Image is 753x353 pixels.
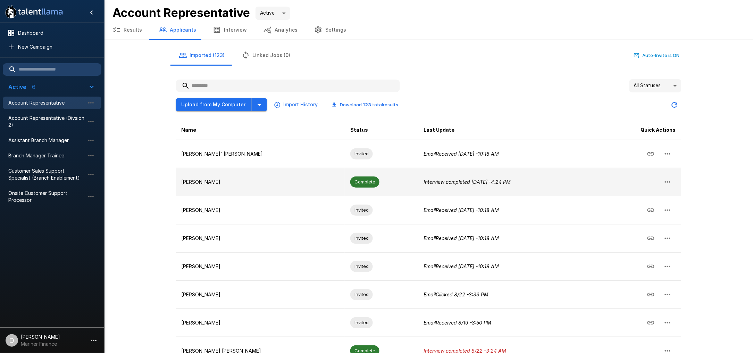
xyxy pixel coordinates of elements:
span: Invited [350,319,373,326]
div: Active [256,7,290,20]
i: Email Received [DATE] - 10:18 AM [424,151,499,157]
th: Last Update [418,120,597,140]
button: Analytics [255,20,306,40]
button: Results [104,20,150,40]
span: Complete [350,179,379,185]
p: [PERSON_NAME] [182,319,340,326]
div: All Statuses [629,79,681,92]
b: Account Representative [112,6,250,20]
i: Email Received [DATE] - 10:18 AM [424,263,499,269]
span: Invited [350,207,373,213]
span: Invited [350,235,373,241]
span: Invited [350,291,373,298]
button: Settings [306,20,354,40]
button: Download 123 totalresults [326,99,404,110]
i: Email Received 8/19 - 3:50 PM [424,320,491,326]
p: [PERSON_NAME] [182,263,340,270]
span: Copy Interview Link [643,263,659,269]
button: Imported (123) [170,46,233,65]
button: Upload from My Computer [176,98,252,111]
span: Invited [350,263,373,270]
button: Applicants [150,20,204,40]
i: Email Clicked 8/22 - 3:33 PM [424,292,488,297]
th: Status [345,120,418,140]
button: Linked Jobs (0) [233,46,299,65]
p: [PERSON_NAME] [182,291,340,298]
span: Copy Interview Link [643,206,659,212]
p: [PERSON_NAME] [182,179,340,186]
th: Quick Actions [597,120,681,140]
span: Invited [350,150,373,157]
button: Updated Today - 4:27 PM [668,98,681,112]
p: [PERSON_NAME] [182,235,340,242]
i: Email Received [DATE] - 10:18 AM [424,235,499,241]
span: Copy Interview Link [643,150,659,156]
th: Name [176,120,345,140]
button: Auto-Invite is ON [633,50,681,61]
p: [PERSON_NAME]' [PERSON_NAME] [182,150,340,157]
b: 123 [363,102,371,107]
i: Email Received [DATE] - 10:18 AM [424,207,499,213]
i: Interview completed [DATE] - 4:24 PM [424,179,511,185]
span: Copy Interview Link [643,319,659,325]
span: Copy Interview Link [643,291,659,297]
button: Interview [204,20,255,40]
span: Copy Interview Link [643,235,659,240]
p: [PERSON_NAME] [182,207,340,214]
button: Import History [273,98,321,111]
